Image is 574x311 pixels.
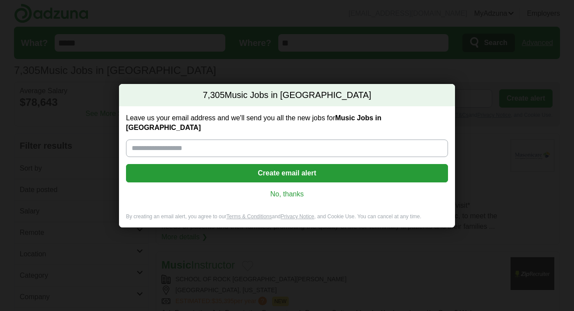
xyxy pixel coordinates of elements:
[119,84,455,107] h2: Music Jobs in [GEOGRAPHIC_DATA]
[119,213,455,227] div: By creating an email alert, you agree to our and , and Cookie Use. You can cancel at any time.
[226,213,272,220] a: Terms & Conditions
[203,89,225,101] span: 7,305
[281,213,315,220] a: Privacy Notice
[126,164,448,182] button: Create email alert
[126,113,448,133] label: Leave us your email address and we'll send you all the new jobs for
[133,189,441,199] a: No, thanks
